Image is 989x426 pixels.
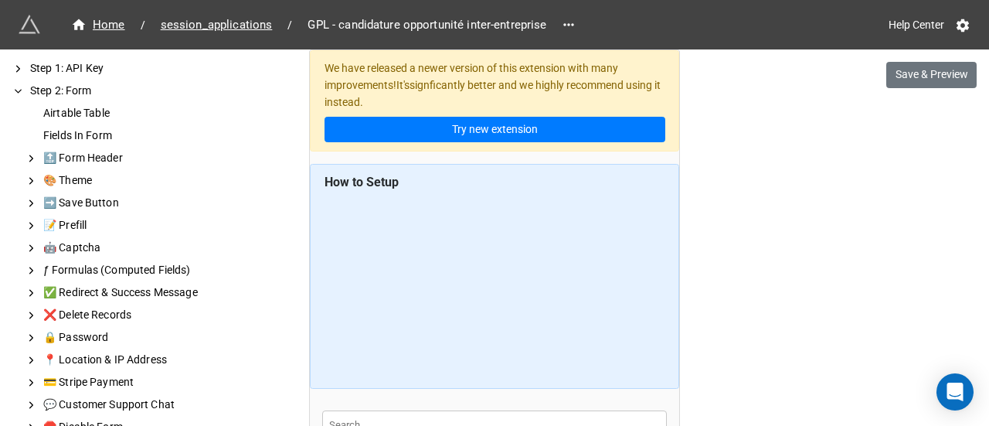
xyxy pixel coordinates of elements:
div: Airtable Table [40,105,247,121]
a: Help Center [878,11,955,39]
span: session_applications [151,16,282,34]
span: GPL - candidature opportunité inter-entreprise [298,16,556,34]
img: miniextensions-icon.73ae0678.png [19,14,40,36]
div: 📝 Prefill [40,217,247,233]
div: Fields In Form [40,128,247,144]
div: Step 1: API Key [27,60,247,77]
a: Try new extension [325,117,665,143]
div: 📍 Location & IP Address [40,352,247,368]
div: ƒ Formulas (Computed Fields) [40,262,247,278]
div: ➡️ Save Button [40,195,247,211]
div: Step 2: Form [27,83,247,99]
nav: breadcrumb [62,15,556,34]
b: How to Setup [325,175,399,189]
a: session_applications [151,15,282,34]
div: 🤖 Captcha [40,240,247,256]
div: We have released a newer version of this extension with many improvements! It's signficantly bett... [310,50,679,152]
div: ✅ Redirect & Success Message [40,285,247,301]
div: Open Intercom Messenger [936,373,974,411]
li: / [287,17,292,33]
div: 🔝 Form Header [40,150,247,166]
div: ❌ Delete Records [40,307,247,323]
div: 💳 Stripe Payment [40,374,247,390]
div: 🔒 Password [40,329,247,346]
iframe: Advanced Form for Updating Airtable Records | Tutorial [325,197,665,375]
div: 💬 Customer Support Chat [40,397,247,413]
li: / [141,17,145,33]
div: Home [71,16,125,34]
button: Save & Preview [886,62,977,88]
div: 🎨 Theme [40,172,247,189]
a: Home [62,15,134,34]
